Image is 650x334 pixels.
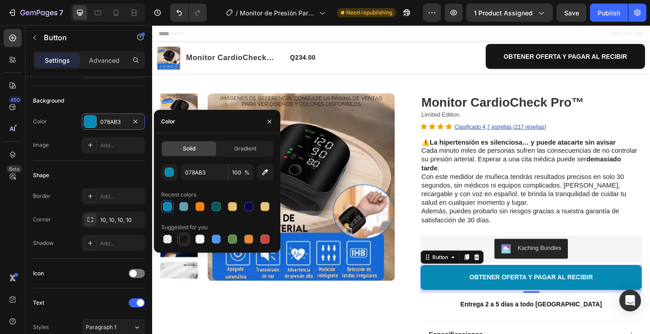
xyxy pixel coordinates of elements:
[236,8,238,18] span: /
[86,323,116,331] span: Paragraph 1
[33,299,44,307] div: Text
[152,25,650,334] iframe: Design area
[382,30,517,38] span: OBTENER OFERTA Y PAGAR AL RECIBIR
[293,160,532,198] p: Con este medidor de muñeca tendrás resultados precisos en solo 30 segundos, sin médicos ni equipo...
[619,290,641,311] div: Open Intercom Messenger
[7,165,22,173] div: Beta
[303,248,324,256] div: Button
[293,198,532,217] p: Además, puedes probarlo sin riesgos gracias a nuestra garantía de satisfacción de 30 días.
[302,123,504,131] strong: La hipertensión es silenciosa… y puede atacarte sin avisar
[466,4,553,22] button: 1 product assigned
[33,141,49,149] div: Image
[474,8,533,18] span: 1 product assigned
[89,56,120,65] p: Advanced
[181,164,228,180] input: Eg: FFFFFF
[100,118,126,126] div: 078AB3
[100,141,143,150] div: Add...
[345,270,480,278] span: OBTENER OFERTA Y PAGAR AL RECIBIR
[240,8,316,18] span: Monitor de Presión Para Muñeca
[100,216,143,224] div: 10, 10, 10, 10
[4,4,67,22] button: 7
[598,8,620,18] div: Publish
[372,232,452,254] button: Kaching Bundles
[170,4,207,22] div: Undo/Redo
[244,169,250,177] span: %
[161,223,208,231] div: Suggested for you
[557,4,586,22] button: Save
[345,268,480,281] div: Rich Text Editor. Editing area: main
[33,239,54,247] div: Shadow
[292,261,533,288] button: <p><span style="font-size:15px;">OBTENER OFERTA Y PAGAR AL RECIBIR</span></p>
[100,193,143,201] div: Add...
[590,4,628,22] button: Publish
[346,9,392,17] span: Need republishing
[398,238,445,247] div: Kaching Bundles
[161,191,196,199] div: Recent colors
[183,145,195,153] span: Solid
[234,145,256,153] span: Gradient
[329,107,429,114] u: Clasificado 4,7 estrellas (217 reseñas)
[59,7,63,18] p: 7
[33,192,51,200] div: Border
[9,96,22,103] div: 450
[33,323,49,331] div: Styles
[293,123,532,132] p: ⚠️
[161,118,175,126] div: Color
[33,216,51,224] div: Corner
[33,269,44,278] div: Icon
[335,300,489,307] strong: Entrega 2 a 5 días a todo [GEOGRAPHIC_DATA]
[33,97,64,105] div: Background
[100,240,143,248] div: Add...
[44,32,121,43] p: Button
[293,132,532,160] p: Cada minuto miles de personas sufren las consecuencias de no controlar su presión arterial. Esper...
[363,20,536,47] button: <p><span style="font-size:15px;">OBTENER OFERTA Y PAGAR AL RECIBIR</span></p>
[45,56,70,65] p: Settings
[33,171,49,179] div: Shape
[293,142,510,159] strong: demasiado tarde
[293,94,334,101] span: Limited Edition
[564,9,579,17] span: Save
[292,74,533,94] h1: Monitor CardioCheck Pro™
[380,238,390,249] img: KachingBundles.png
[382,28,517,41] div: Rich Text Editor. Editing area: main
[33,118,47,126] div: Color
